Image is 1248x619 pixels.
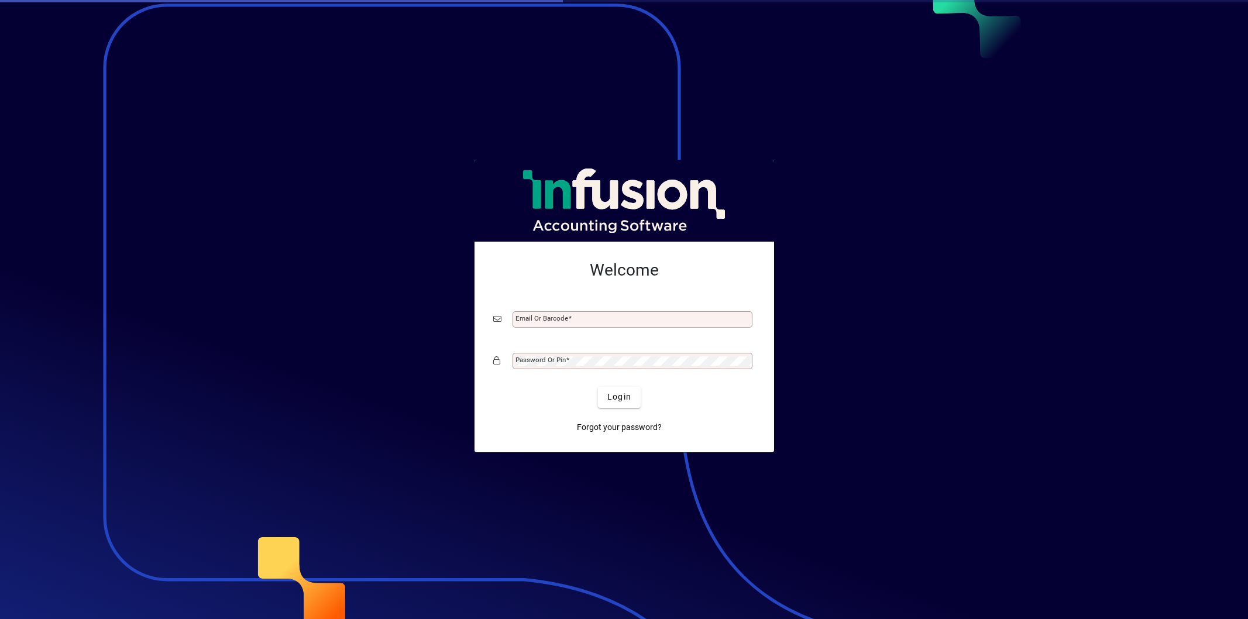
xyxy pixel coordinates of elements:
[572,417,666,438] a: Forgot your password?
[607,391,631,403] span: Login
[515,314,568,322] mat-label: Email or Barcode
[577,421,662,434] span: Forgot your password?
[598,387,641,408] button: Login
[493,260,755,280] h2: Welcome
[515,356,566,364] mat-label: Password or Pin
